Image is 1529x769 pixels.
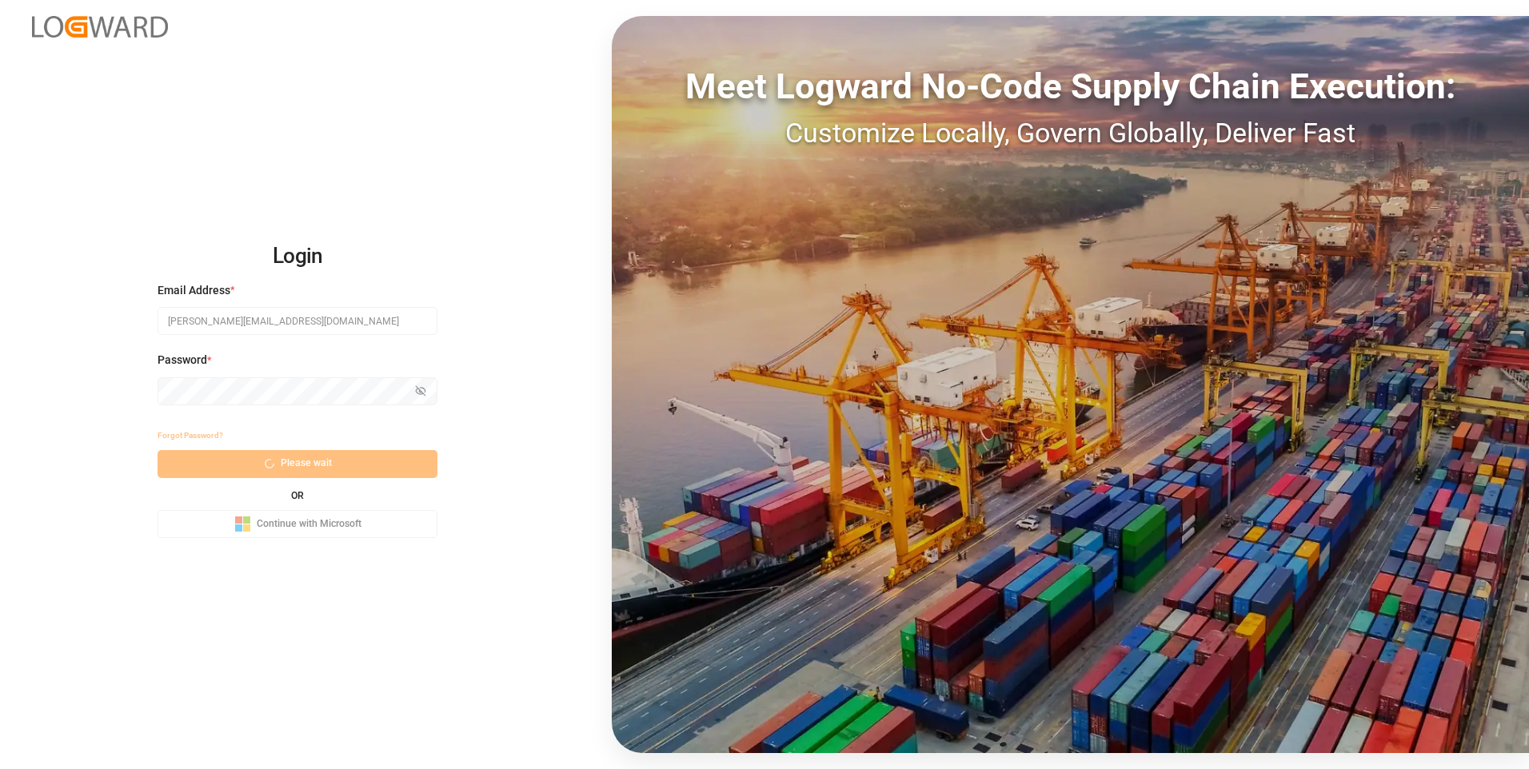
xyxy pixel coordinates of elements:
[158,282,230,299] span: Email Address
[32,16,168,38] img: Logward_new_orange.png
[158,231,437,282] h2: Login
[158,307,437,335] input: Enter your email
[291,491,304,500] small: OR
[158,352,207,369] span: Password
[612,113,1529,153] div: Customize Locally, Govern Globally, Deliver Fast
[612,60,1529,113] div: Meet Logward No-Code Supply Chain Execution:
